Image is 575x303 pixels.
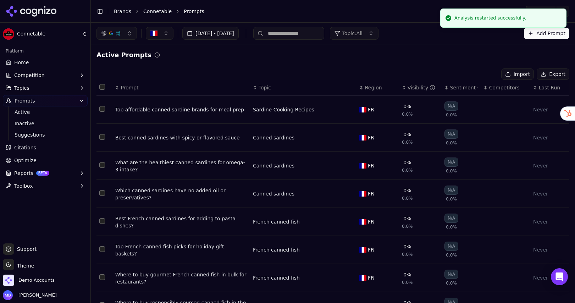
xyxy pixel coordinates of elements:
[14,246,37,253] span: Support
[402,139,413,145] span: 0.0%
[524,28,569,39] button: Add Prompt
[14,72,45,79] span: Competition
[356,80,399,96] th: Region
[14,157,37,164] span: Optimize
[99,106,105,112] button: Select row 1
[403,159,411,166] div: 0%
[14,170,33,177] span: Reports
[114,8,512,15] nav: breadcrumb
[115,243,247,257] a: Top French canned fish picks for holiday gift baskets?
[444,186,458,195] div: N/A
[446,112,457,118] span: 0.0%
[444,242,458,251] div: N/A
[530,80,569,96] th: Last Run
[402,167,413,173] span: 0.0%
[15,109,76,116] span: Active
[359,107,366,112] img: FR flag
[17,31,79,37] span: Connetable
[253,106,314,113] a: Sardine Cooking Recipes
[368,190,374,197] span: FR
[3,275,14,286] img: Demo Accounts
[259,84,271,91] span: Topic
[253,162,294,169] a: Canned sardines
[14,59,29,66] span: Home
[403,215,411,222] div: 0%
[399,80,442,96] th: brandMentionRate
[3,290,13,300] img: Melissa Dowd
[99,246,105,252] button: Select row 6
[444,270,458,279] div: N/A
[12,119,79,128] a: Inactive
[115,106,247,113] a: Top affordable canned sardine brands for meal prep
[3,290,57,300] button: Open user button
[3,95,88,106] button: Prompts
[446,224,457,230] span: 0.0%
[402,111,413,117] span: 0.0%
[368,162,374,169] span: FR
[402,195,413,201] span: 0.0%
[253,218,300,225] a: French canned fish
[368,246,374,253] span: FR
[444,101,458,111] div: N/A
[483,84,527,91] div: ↕Competitors
[96,50,151,60] h2: Active Prompts
[184,8,204,15] span: Prompts
[112,80,250,96] th: Prompt
[402,224,413,229] span: 0.0%
[115,134,247,141] div: Best canned sardines with spicy or flavored sauce
[359,191,366,197] img: FR flag
[14,84,29,92] span: Topics
[533,218,566,225] div: Never
[18,277,55,283] span: Demo Accounts
[14,182,33,189] span: Toolbox
[99,190,105,196] button: Select row 4
[359,163,366,169] img: FR flag
[3,70,88,81] button: Competition
[359,275,366,281] img: FR flag
[481,80,530,96] th: Competitors
[402,252,413,257] span: 0.0%
[403,187,411,194] div: 0%
[3,275,55,286] button: Open organization switcher
[537,68,569,80] button: Export
[444,84,478,91] div: ↕Sentiment
[446,280,457,286] span: 0.0%
[533,162,566,169] div: Never
[99,84,105,90] button: Select all rows
[450,84,478,91] div: Sentiment
[342,30,363,37] span: Topic: All
[533,134,566,141] div: Never
[446,196,457,202] span: 0.0%
[444,158,458,167] div: N/A
[115,159,247,173] a: What are the healthiest canned sardines for omega-3 intake?
[253,274,300,281] a: French canned fish
[143,8,172,15] a: Connetable
[16,292,57,298] span: [PERSON_NAME]
[114,9,131,14] a: Brands
[3,57,88,68] a: Home
[365,84,382,91] span: Region
[12,130,79,140] a: Suggestions
[253,134,294,141] a: Canned sardines
[403,131,411,138] div: 0%
[253,246,300,253] div: French canned fish
[501,68,534,80] button: Import
[403,103,411,110] div: 0%
[115,271,247,285] a: Where to buy gourmet French canned fish in bulk for restaurants?
[15,97,35,104] span: Prompts
[14,144,36,151] span: Citations
[444,130,458,139] div: N/A
[489,84,520,91] span: Competitors
[115,187,247,201] a: Which canned sardines have no added oil or preservatives?
[253,84,354,91] div: ↕Topic
[36,171,49,176] span: BETA
[182,27,239,40] button: [DATE] - [DATE]
[359,247,366,253] img: FR flag
[402,84,439,91] div: ↕Visibility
